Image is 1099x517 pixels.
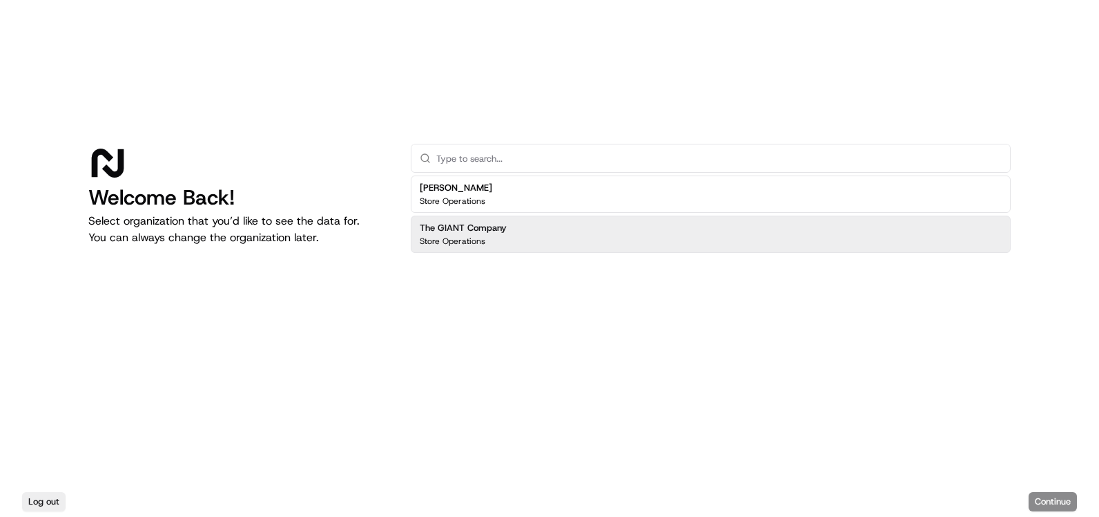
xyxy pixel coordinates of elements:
[411,173,1011,256] div: Suggestions
[22,492,66,511] button: Log out
[420,222,507,234] h2: The GIANT Company
[88,213,389,246] p: Select organization that you’d like to see the data for. You can always change the organization l...
[420,196,485,207] p: Store Operations
[420,182,492,194] h2: [PERSON_NAME]
[88,185,389,210] h1: Welcome Back!
[420,236,485,247] p: Store Operations
[436,144,1002,172] input: Type to search...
